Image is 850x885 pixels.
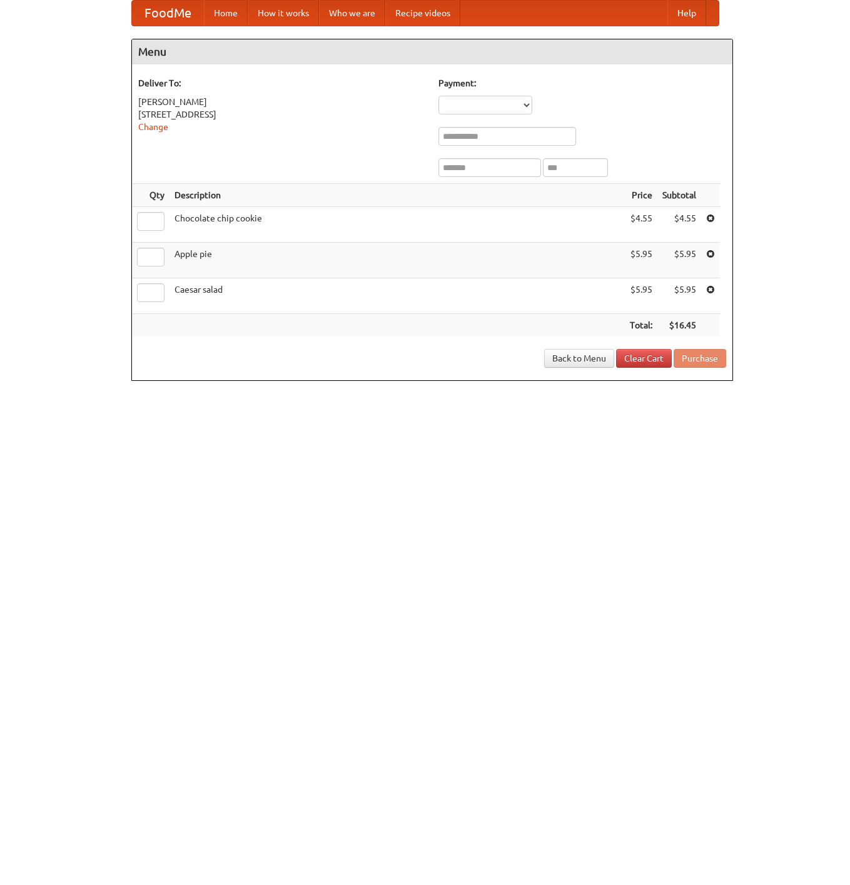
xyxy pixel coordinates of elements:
[657,278,701,314] td: $5.95
[385,1,460,26] a: Recipe videos
[138,122,168,132] a: Change
[169,207,625,243] td: Chocolate chip cookie
[667,1,706,26] a: Help
[657,243,701,278] td: $5.95
[625,314,657,337] th: Total:
[132,39,732,64] h4: Menu
[204,1,248,26] a: Home
[625,278,657,314] td: $5.95
[625,184,657,207] th: Price
[169,243,625,278] td: Apple pie
[138,108,426,121] div: [STREET_ADDRESS]
[657,314,701,337] th: $16.45
[616,349,672,368] a: Clear Cart
[248,1,319,26] a: How it works
[657,184,701,207] th: Subtotal
[319,1,385,26] a: Who we are
[138,77,426,89] h5: Deliver To:
[674,349,726,368] button: Purchase
[138,96,426,108] div: [PERSON_NAME]
[625,207,657,243] td: $4.55
[657,207,701,243] td: $4.55
[544,349,614,368] a: Back to Menu
[169,278,625,314] td: Caesar salad
[132,184,169,207] th: Qty
[132,1,204,26] a: FoodMe
[169,184,625,207] th: Description
[438,77,726,89] h5: Payment:
[625,243,657,278] td: $5.95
